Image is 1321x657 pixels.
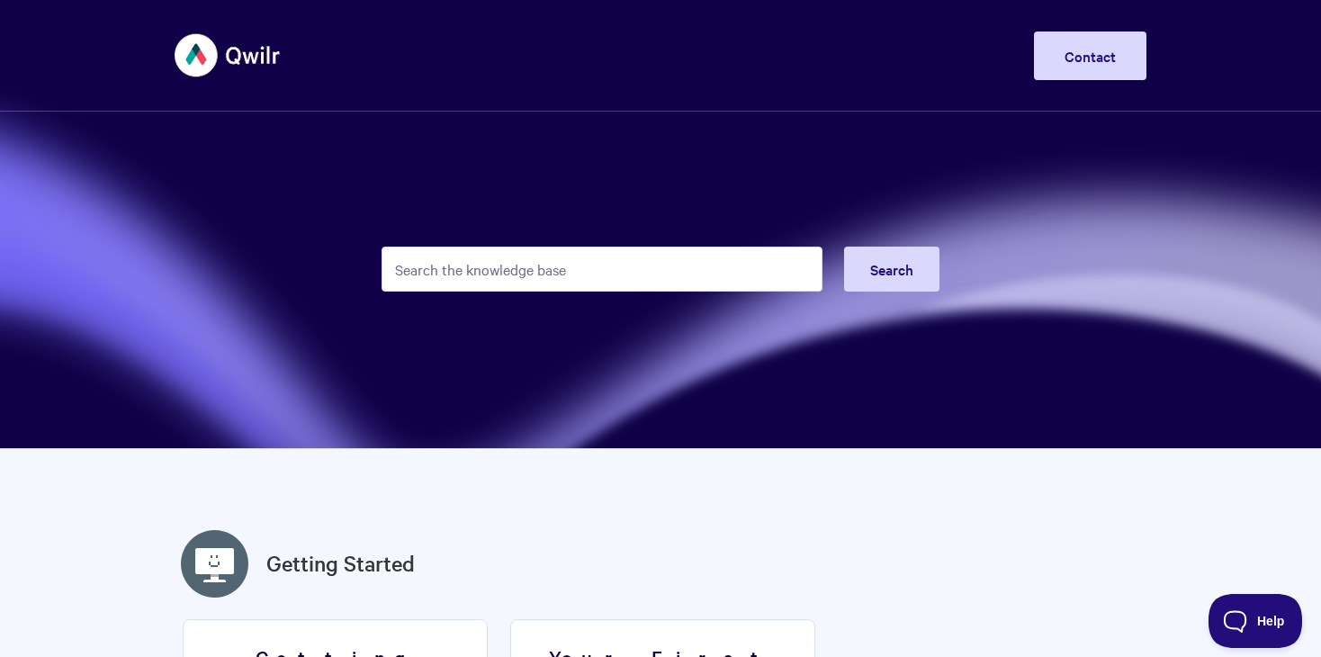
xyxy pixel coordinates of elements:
a: Contact [1034,31,1146,80]
a: Getting Started [266,547,415,580]
iframe: Toggle Customer Support [1209,594,1303,648]
span: Search [870,259,913,279]
button: Search [844,247,939,292]
input: Search the knowledge base [382,247,822,292]
img: Qwilr Help Center [175,22,282,89]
